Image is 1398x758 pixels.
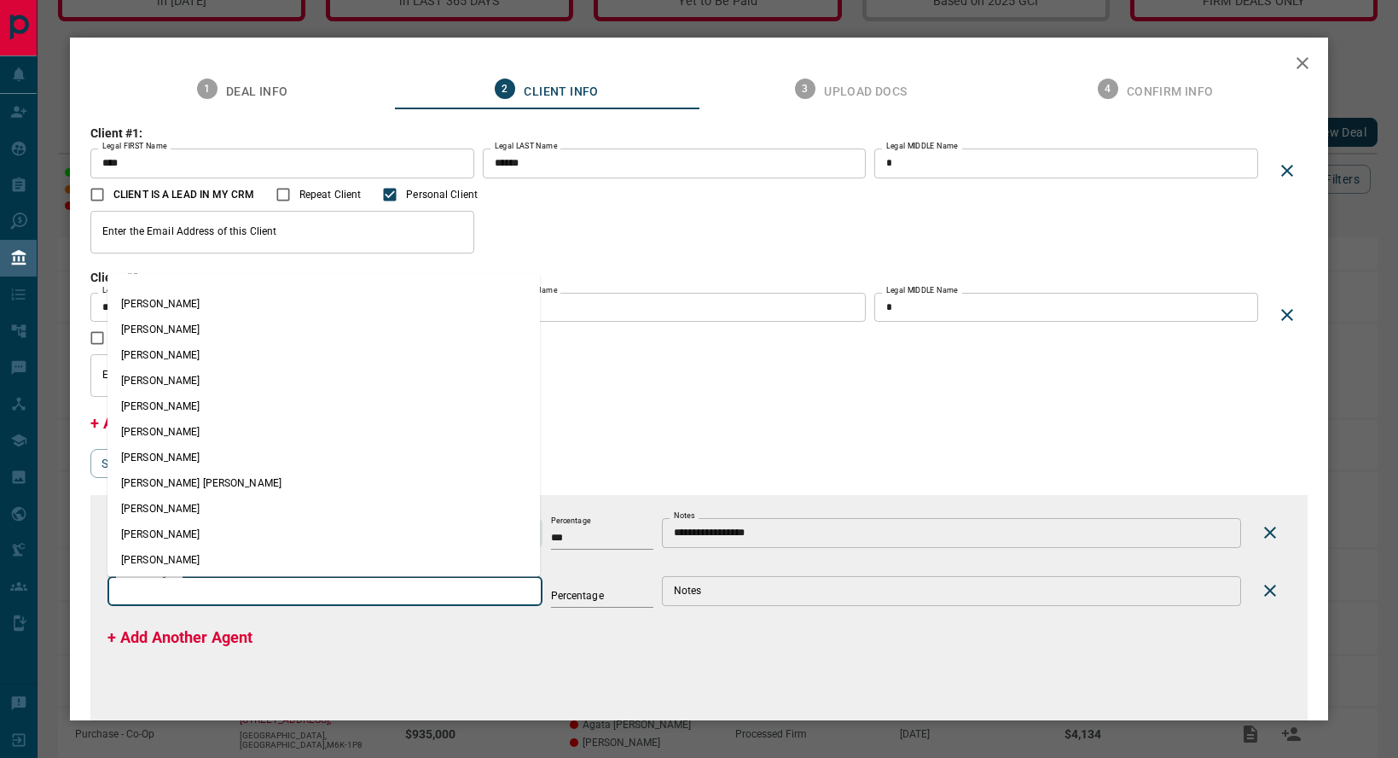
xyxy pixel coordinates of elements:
[107,393,540,418] li: [PERSON_NAME]
[406,187,478,202] span: Personal Client
[102,141,167,152] label: Legal FIRST Name
[90,414,231,432] span: + Add AnotherClient
[107,367,540,393] li: [PERSON_NAME]
[502,83,508,95] text: 2
[1250,512,1291,553] button: Delete
[107,444,540,469] li: [PERSON_NAME]
[524,85,598,100] span: Client Info
[107,341,540,367] li: [PERSON_NAME]
[551,515,591,526] label: Percentage
[226,85,288,100] span: Deal Info
[107,546,540,572] li: [PERSON_NAME]
[495,285,557,296] label: Legal LAST Name
[886,141,958,152] label: Legal MIDDLE Name
[1267,150,1308,191] div: Delete
[204,83,210,95] text: 1
[102,285,167,296] label: Legal FIRST Name
[299,187,361,202] span: Repeat Client
[107,521,540,546] li: [PERSON_NAME]
[90,449,322,478] button: Split Commission With Another Agent
[90,271,1267,284] h3: Client #2:
[107,572,540,598] li: [PERSON_NAME]
[886,285,958,296] label: Legal MIDDLE Name
[495,141,557,152] label: Legal LAST Name
[107,290,540,316] li: [PERSON_NAME]
[674,510,694,522] label: Notes
[107,628,252,646] span: + Add Another Agent
[107,316,540,341] li: [PERSON_NAME]
[90,126,1267,140] h3: Client #1:
[107,495,540,521] li: [PERSON_NAME]
[1267,294,1308,335] div: Delete
[107,418,540,444] li: [PERSON_NAME]
[113,187,254,202] span: CLIENT IS A LEAD IN MY CRM
[107,469,540,495] li: [PERSON_NAME] [PERSON_NAME]
[1250,570,1291,611] button: Delete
